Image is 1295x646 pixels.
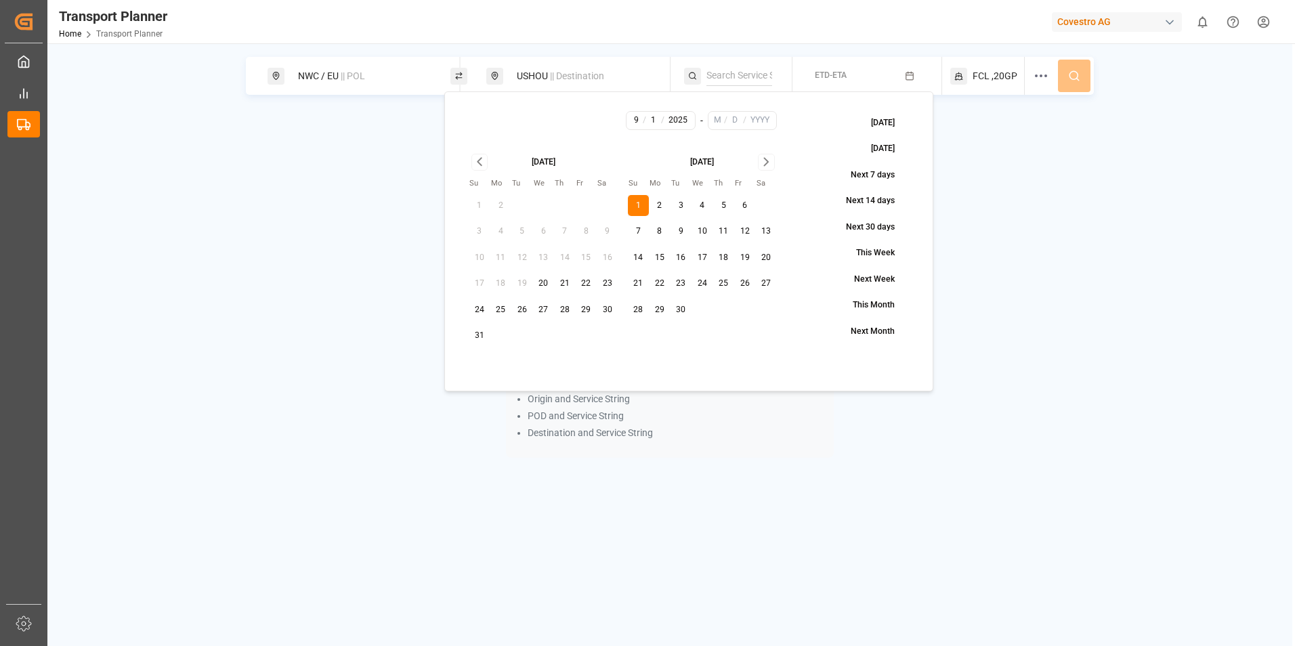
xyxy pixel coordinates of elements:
[576,177,597,190] th: Friday
[628,247,650,269] button: 14
[628,273,650,295] button: 21
[692,247,713,269] button: 17
[992,69,1017,83] span: ,20GP
[692,221,713,242] button: 10
[511,177,533,190] th: Tuesday
[533,299,555,321] button: 27
[713,273,735,295] button: 25
[554,273,576,295] button: 21
[713,195,735,217] button: 5
[756,273,778,295] button: 27
[710,114,725,127] input: M
[713,247,735,269] button: 18
[815,190,909,213] button: Next 14 days
[671,221,692,242] button: 9
[973,69,990,83] span: FCL
[1218,7,1248,37] button: Help Center
[290,64,436,89] div: NWC / EU
[713,177,735,190] th: Thursday
[490,299,512,321] button: 25
[820,320,909,343] button: Next Month
[528,392,826,406] li: Origin and Service String
[645,114,662,127] input: D
[743,114,746,127] span: /
[661,114,664,127] span: /
[734,177,756,190] th: Friday
[628,221,650,242] button: 7
[597,177,618,190] th: Saturday
[528,426,826,440] li: Destination and Service String
[649,195,671,217] button: 2
[671,273,692,295] button: 23
[649,221,671,242] button: 8
[1052,9,1187,35] button: Covestro AG
[690,156,714,169] div: [DATE]
[823,267,909,291] button: Next Week
[628,177,650,190] th: Sunday
[671,299,692,321] button: 30
[341,70,365,81] span: || POL
[554,299,576,321] button: 28
[758,154,775,171] button: Go to next month
[724,114,727,127] span: /
[649,273,671,295] button: 22
[692,195,713,217] button: 4
[734,247,756,269] button: 19
[700,111,703,130] div: -
[664,114,692,127] input: YYYY
[649,177,671,190] th: Monday
[533,177,555,190] th: Wednesday
[692,177,713,190] th: Wednesday
[509,64,655,89] div: USHOU
[597,299,618,321] button: 30
[554,177,576,190] th: Thursday
[59,6,167,26] div: Transport Planner
[756,247,778,269] button: 20
[528,409,826,423] li: POD and Service String
[820,163,909,187] button: Next 7 days
[511,299,533,321] button: 26
[840,111,909,135] button: [DATE]
[746,114,774,127] input: YYYY
[469,177,490,190] th: Sunday
[671,177,692,190] th: Tuesday
[628,299,650,321] button: 28
[706,66,772,86] input: Search Service String
[671,247,692,269] button: 16
[490,177,512,190] th: Monday
[815,215,909,239] button: Next 30 days
[1052,12,1182,32] div: Covestro AG
[643,114,646,127] span: /
[576,273,597,295] button: 22
[756,221,778,242] button: 13
[597,273,618,295] button: 23
[469,325,490,347] button: 31
[825,242,909,265] button: This Week
[713,221,735,242] button: 11
[469,299,490,321] button: 24
[59,29,81,39] a: Home
[801,63,933,89] button: ETD-ETA
[629,114,643,127] input: M
[734,273,756,295] button: 26
[727,114,744,127] input: D
[692,273,713,295] button: 24
[649,247,671,269] button: 15
[734,221,756,242] button: 12
[756,177,778,190] th: Saturday
[533,273,555,295] button: 20
[815,70,847,80] span: ETD-ETA
[532,156,555,169] div: [DATE]
[550,70,604,81] span: || Destination
[576,299,597,321] button: 29
[822,294,909,318] button: This Month
[734,195,756,217] button: 6
[671,195,692,217] button: 3
[1187,7,1218,37] button: show 0 new notifications
[628,195,650,217] button: 1
[649,299,671,321] button: 29
[840,137,909,161] button: [DATE]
